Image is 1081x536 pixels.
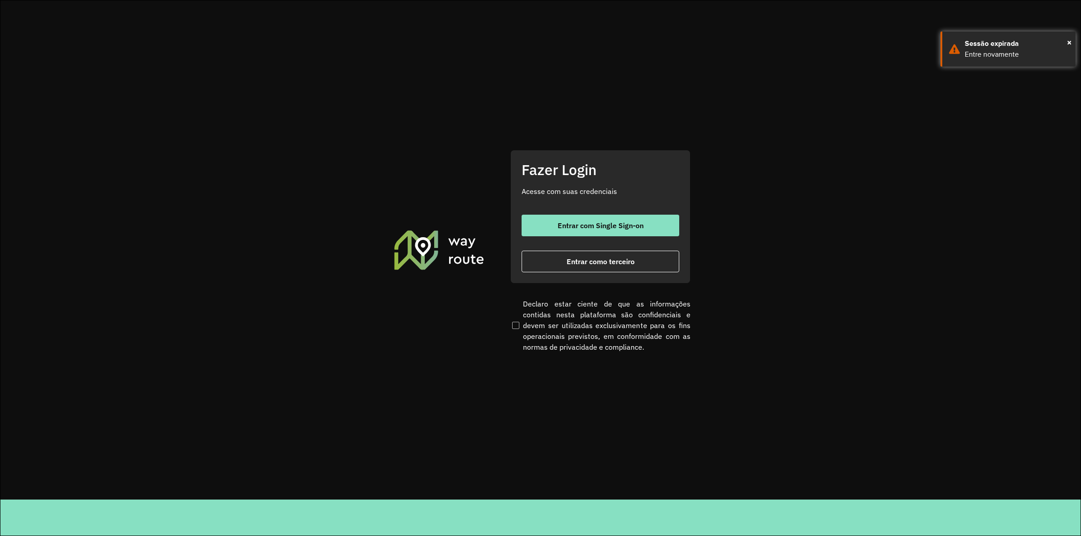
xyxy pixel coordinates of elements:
button: button [522,215,679,236]
span: Entrar com Single Sign-on [558,222,644,229]
label: Declaro estar ciente de que as informações contidas nesta plataforma são confidenciais e devem se... [510,298,690,352]
span: Entrar como terceiro [567,258,635,265]
span: × [1067,36,1072,49]
h2: Fazer Login [522,161,679,178]
button: Close [1067,36,1072,49]
div: Sessão expirada [965,38,1069,49]
div: Entre novamente [965,49,1069,60]
p: Acesse com suas credenciais [522,186,679,197]
img: Roteirizador AmbevTech [393,229,486,270]
button: button [522,251,679,272]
